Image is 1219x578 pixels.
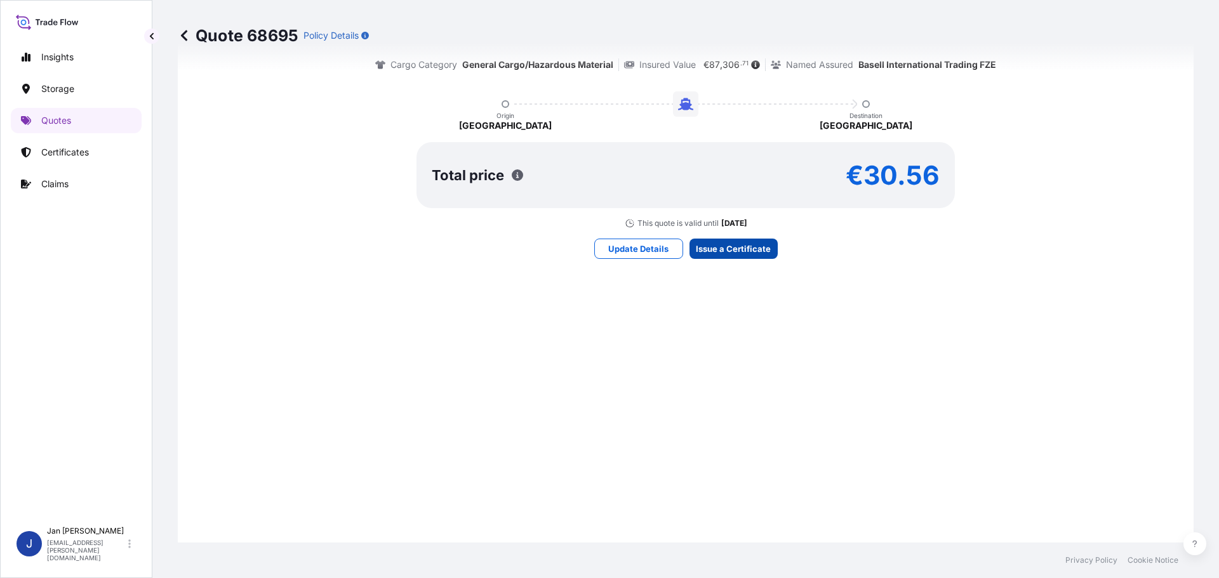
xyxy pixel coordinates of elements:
[178,25,298,46] p: Quote 68695
[1128,555,1178,565] a: Cookie Notice
[11,140,142,165] a: Certificates
[696,242,771,255] p: Issue a Certificate
[47,526,126,536] p: Jan [PERSON_NAME]
[608,242,669,255] p: Update Details
[41,114,71,127] p: Quotes
[637,218,719,228] p: This quote is valid until
[41,51,74,63] p: Insights
[41,82,74,95] p: Storage
[689,239,778,259] button: Issue a Certificate
[820,119,912,132] p: [GEOGRAPHIC_DATA]
[846,165,940,185] p: €30.56
[41,178,69,190] p: Claims
[26,537,32,550] span: J
[721,218,747,228] p: [DATE]
[1065,555,1117,565] a: Privacy Policy
[303,29,359,42] p: Policy Details
[496,112,514,119] p: Origin
[11,76,142,102] a: Storage
[432,169,504,181] p: Total price
[459,119,552,132] p: [GEOGRAPHIC_DATA]
[849,112,883,119] p: Destination
[11,108,142,133] a: Quotes
[11,171,142,197] a: Claims
[41,146,89,159] p: Certificates
[594,239,683,259] button: Update Details
[11,44,142,70] a: Insights
[47,539,126,562] p: [EMAIL_ADDRESS][PERSON_NAME][DOMAIN_NAME]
